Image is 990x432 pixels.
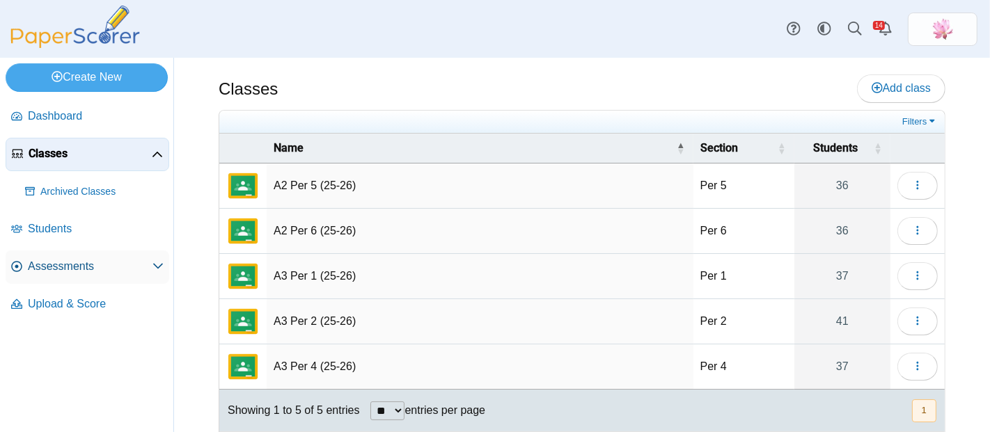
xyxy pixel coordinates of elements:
a: Create New [6,63,168,91]
span: Name : Activate to invert sorting [677,134,685,163]
label: entries per page [404,404,485,416]
td: Per 1 [693,254,794,299]
span: Archived Classes [40,185,164,199]
td: A2 Per 5 (25-26) [267,163,693,209]
span: Xinmei Li [932,18,954,40]
button: 1 [912,399,936,422]
span: Students [813,141,858,154]
td: A3 Per 2 (25-26) [267,299,693,344]
a: Add class [857,74,945,102]
img: ps.MuGhfZT6iQwmPTCC [932,18,954,40]
img: External class connected through Google Classroom [226,214,260,248]
h1: Classes [219,77,278,101]
a: Archived Classes [19,175,169,209]
a: Classes [6,138,169,171]
nav: pagination [911,399,936,422]
td: A2 Per 6 (25-26) [267,209,693,254]
a: 41 [794,299,890,344]
div: Showing 1 to 5 of 5 entries [219,390,359,431]
span: Assessments [28,259,152,274]
td: Per 4 [693,344,794,390]
span: Students [28,221,164,237]
td: A3 Per 1 (25-26) [267,254,693,299]
a: Filters [899,115,941,129]
span: Section [700,141,738,154]
span: Name [274,141,304,154]
td: Per 5 [693,163,794,209]
span: Upload & Score [28,296,164,312]
a: ps.MuGhfZT6iQwmPTCC [908,13,977,46]
img: External class connected through Google Classroom [226,169,260,202]
a: 37 [794,344,890,389]
td: A3 Per 4 (25-26) [267,344,693,390]
img: External class connected through Google Classroom [226,305,260,338]
a: Students [6,213,169,246]
a: Assessments [6,250,169,284]
td: Per 6 [693,209,794,254]
span: Classes [29,146,152,161]
a: Dashboard [6,100,169,134]
a: 37 [794,254,890,298]
a: PaperScorer [6,38,145,50]
a: Alerts [870,14,901,45]
img: External class connected through Google Classroom [226,350,260,383]
span: Dashboard [28,109,164,124]
a: 36 [794,163,890,208]
a: Upload & Score [6,288,169,321]
span: Add class [872,82,931,94]
img: PaperScorer [6,6,145,48]
a: 36 [794,209,890,253]
span: Students : Activate to sort [874,134,882,163]
td: Per 2 [693,299,794,344]
span: Section : Activate to sort [778,134,786,163]
img: External class connected through Google Classroom [226,259,260,293]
